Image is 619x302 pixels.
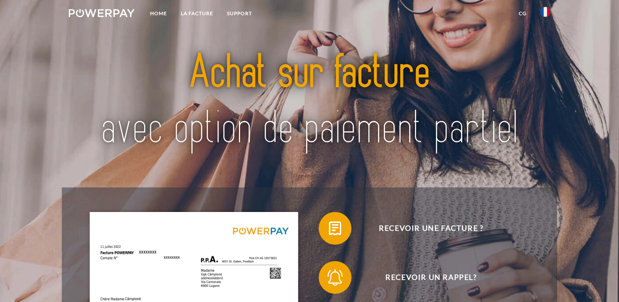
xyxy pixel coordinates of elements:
img: qb_bell.svg [325,267,345,288]
button: Recevoir une facture ? [319,212,531,245]
a: LA FACTURE [174,6,220,21]
img: title-powerpay_fr.svg [92,30,527,172]
img: qb_bill.svg [325,218,345,239]
span: Recevoir une facture ? [331,212,531,245]
a: CG [512,6,533,21]
a: Support [220,6,259,21]
span: Recevoir un rappel? [331,261,531,294]
img: fr [540,7,550,17]
a: Home [143,6,174,21]
button: Recevoir un rappel? [319,261,531,294]
img: logo-powerpay-white.svg [69,9,135,17]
